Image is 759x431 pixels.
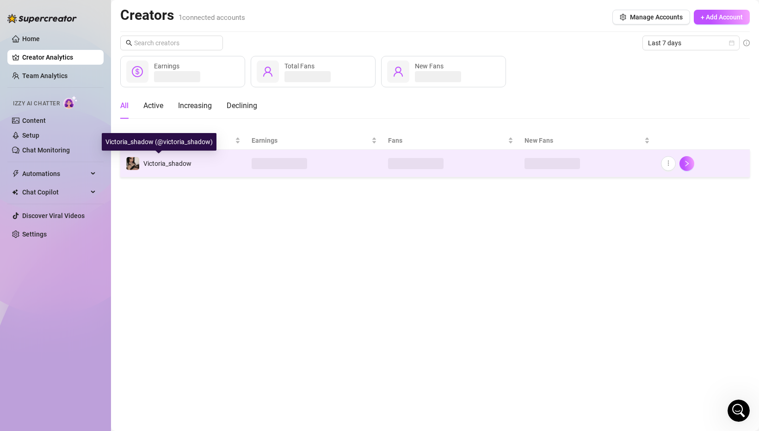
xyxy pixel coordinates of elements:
[648,36,734,50] span: Last 7 days
[383,132,519,150] th: Fans
[393,66,404,77] span: user
[252,135,370,146] span: Earnings
[728,400,750,422] iframe: Intercom live chat
[22,185,88,200] span: Chat Copilot
[126,40,132,46] span: search
[154,62,179,70] span: Earnings
[620,14,626,20] span: setting
[22,212,85,219] a: Discover Viral Videos
[178,100,212,111] div: Increasing
[22,35,40,42] a: Home
[120,132,246,150] th: Name
[63,96,78,109] img: AI Chatter
[120,100,129,111] div: All
[126,157,139,170] img: Victoria_shadow
[22,146,70,154] a: Chat Monitoring
[22,117,46,124] a: Content
[179,13,245,22] span: 1 connected accounts
[246,132,383,150] th: Earnings
[12,170,19,177] span: thunderbolt
[22,50,96,65] a: Creator Analytics
[743,40,750,46] span: info-circle
[388,135,506,146] span: Fans
[262,66,273,77] span: user
[12,189,18,195] img: Chat Copilot
[132,66,143,77] span: dollar-circle
[729,40,734,46] span: calendar
[22,132,39,139] a: Setup
[22,72,68,79] a: Team Analytics
[701,13,743,21] span: + Add Account
[694,10,750,24] button: + Add Account
[284,62,315,70] span: Total Fans
[22,166,88,181] span: Automations
[22,231,47,238] a: Settings
[227,100,257,111] div: Declining
[525,135,642,146] span: New Fans
[665,160,672,166] span: more
[120,6,245,24] h2: Creators
[630,13,683,21] span: Manage Accounts
[415,62,444,70] span: New Fans
[134,38,210,48] input: Search creators
[679,156,694,171] button: right
[684,160,690,167] span: right
[143,100,163,111] div: Active
[519,132,655,150] th: New Fans
[612,10,690,24] button: Manage Accounts
[7,14,77,23] img: logo-BBDzfeDw.svg
[13,99,60,108] span: Izzy AI Chatter
[102,133,216,151] div: Victoria_shadow (@victoria_shadow)
[143,160,191,167] span: Victoria_shadow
